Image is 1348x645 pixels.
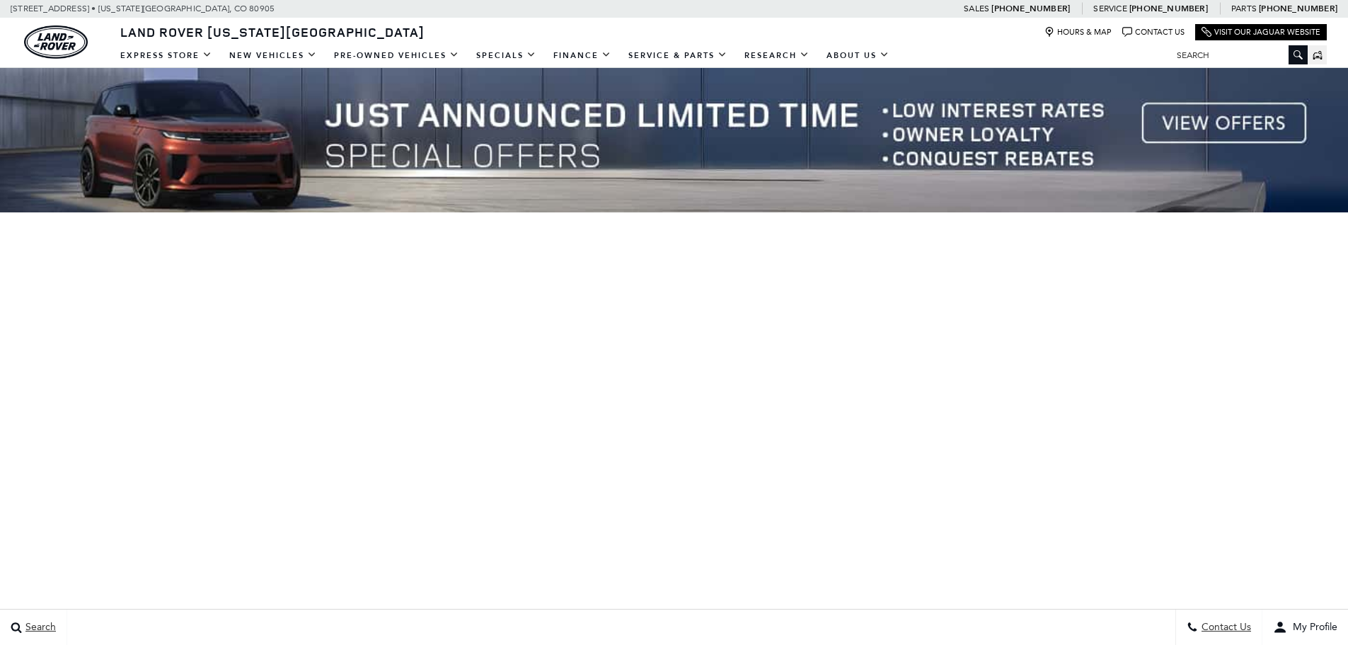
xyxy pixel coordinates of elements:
span: Parts [1231,4,1257,13]
a: Pre-Owned Vehicles [326,43,468,68]
a: Hours & Map [1044,27,1112,38]
span: Search [22,622,56,634]
nav: Main Navigation [112,43,898,68]
a: New Vehicles [221,43,326,68]
span: Land Rover [US_STATE][GEOGRAPHIC_DATA] [120,23,425,40]
a: [PHONE_NUMBER] [1129,3,1208,14]
a: [STREET_ADDRESS] • [US_STATE][GEOGRAPHIC_DATA], CO 80905 [11,4,275,13]
a: Finance [545,43,620,68]
img: Land Rover [24,25,88,59]
a: Land Rover [US_STATE][GEOGRAPHIC_DATA] [112,23,433,40]
a: Research [736,43,818,68]
a: land-rover [24,25,88,59]
a: [PHONE_NUMBER] [1259,3,1337,14]
span: My Profile [1287,622,1337,634]
span: Contact Us [1198,622,1251,634]
a: About Us [818,43,898,68]
a: Contact Us [1122,27,1185,38]
a: Visit Our Jaguar Website [1202,27,1320,38]
a: Service & Parts [620,43,736,68]
a: EXPRESS STORE [112,43,221,68]
a: [PHONE_NUMBER] [991,3,1070,14]
span: Sales [964,4,989,13]
button: user-profile-menu [1262,610,1348,645]
span: Service [1093,4,1127,13]
input: Search [1166,47,1308,64]
a: Specials [468,43,545,68]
